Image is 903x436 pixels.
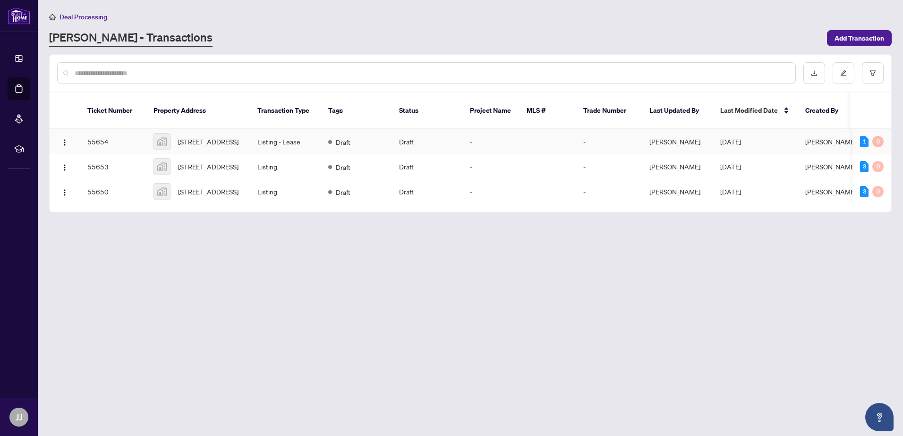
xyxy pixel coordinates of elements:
span: filter [869,70,876,76]
span: Deal Processing [60,13,107,21]
span: Draft [336,137,350,147]
img: thumbnail-img [154,159,170,175]
th: Created By [798,92,854,129]
td: Draft [392,129,462,154]
img: thumbnail-img [154,184,170,200]
span: [DATE] [720,137,741,146]
button: Logo [57,134,72,149]
td: [PERSON_NAME] [642,179,713,204]
td: Draft [392,154,462,179]
button: Add Transaction [827,30,892,46]
img: logo [8,7,30,25]
button: Logo [57,159,72,174]
div: 0 [872,136,884,147]
span: [PERSON_NAME] [805,162,856,171]
span: [PERSON_NAME] [805,137,856,146]
span: Draft [336,162,350,172]
td: [PERSON_NAME] [642,154,713,179]
th: Tags [321,92,392,129]
th: MLS # [519,92,576,129]
span: Add Transaction [835,31,884,46]
td: - [576,179,642,204]
button: download [803,62,825,84]
div: 1 [860,136,869,147]
th: Project Name [462,92,519,129]
td: 55654 [80,129,146,154]
td: Listing - Lease [250,129,321,154]
td: - [462,129,519,154]
td: - [462,179,519,204]
th: Trade Number [576,92,642,129]
span: JJ [16,411,22,424]
div: 0 [872,186,884,197]
span: home [49,14,56,20]
th: Property Address [146,92,250,129]
span: Last Modified Date [720,105,778,116]
td: Listing [250,154,321,179]
span: [STREET_ADDRESS] [178,186,239,197]
span: [STREET_ADDRESS] [178,161,239,172]
span: [STREET_ADDRESS] [178,136,239,147]
span: [PERSON_NAME] [805,187,856,196]
td: - [462,154,519,179]
button: edit [833,62,854,84]
span: edit [840,70,847,76]
div: 3 [860,161,869,172]
th: Last Updated By [642,92,713,129]
img: thumbnail-img [154,134,170,150]
th: Last Modified Date [713,92,798,129]
a: [PERSON_NAME] - Transactions [49,30,213,47]
span: Draft [336,187,350,197]
img: Logo [61,139,68,146]
span: [DATE] [720,162,741,171]
span: [DATE] [720,187,741,196]
td: - [576,129,642,154]
td: [PERSON_NAME] [642,129,713,154]
button: Logo [57,184,72,199]
th: Status [392,92,462,129]
td: 55653 [80,154,146,179]
th: Ticket Number [80,92,146,129]
img: Logo [61,189,68,196]
td: - [576,154,642,179]
th: Transaction Type [250,92,321,129]
td: Listing [250,179,321,204]
span: download [811,70,818,76]
div: 0 [872,161,884,172]
td: 55650 [80,179,146,204]
div: 3 [860,186,869,197]
img: Logo [61,164,68,171]
button: Open asap [865,403,894,431]
td: Draft [392,179,462,204]
button: filter [862,62,884,84]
